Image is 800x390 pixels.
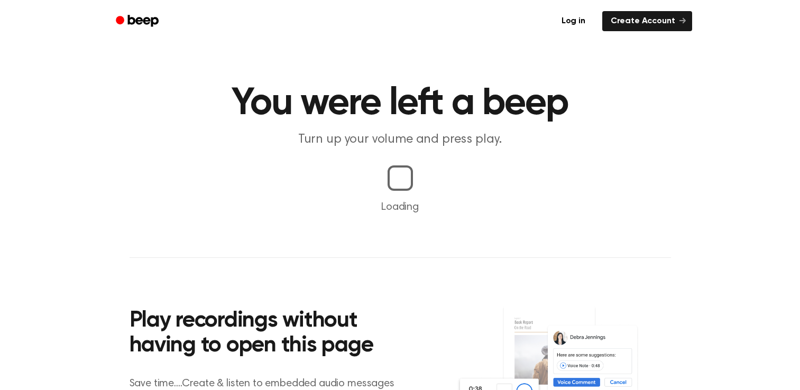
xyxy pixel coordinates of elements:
[108,11,168,32] a: Beep
[130,309,415,359] h2: Play recordings without having to open this page
[130,85,671,123] h1: You were left a beep
[551,9,596,33] a: Log in
[13,199,787,215] p: Loading
[197,131,603,148] p: Turn up your volume and press play.
[602,11,692,31] a: Create Account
